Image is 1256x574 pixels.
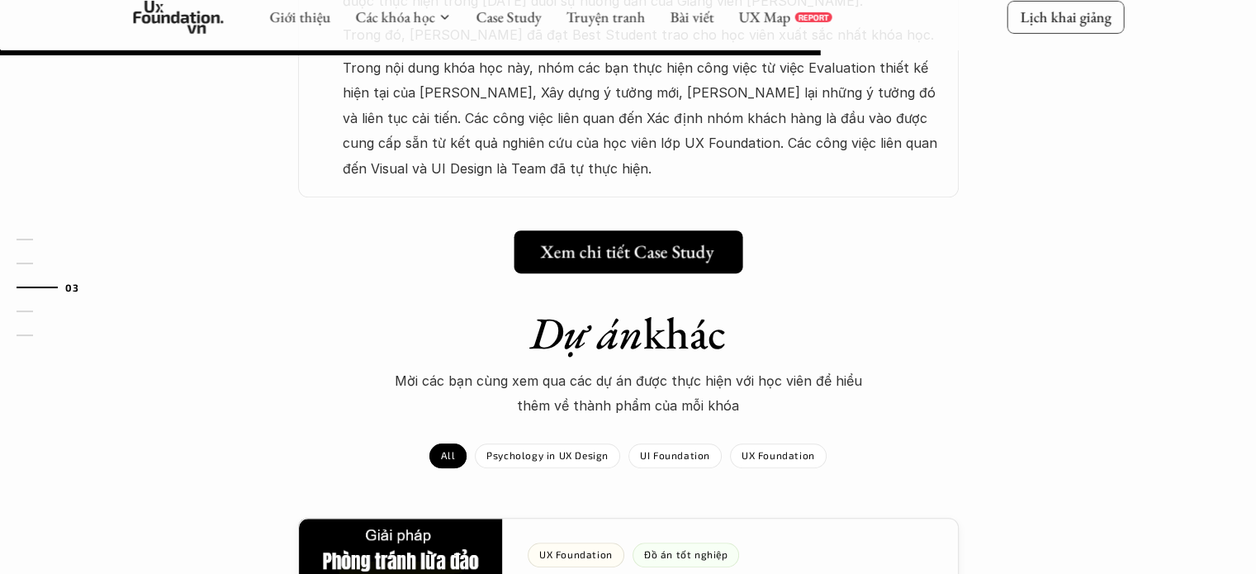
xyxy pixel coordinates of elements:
a: REPORT [794,12,832,22]
h1: khác [339,306,917,360]
p: Mời các bạn cùng xem qua các dự án được thực hiện với học viên để hiểu thêm về thành phẩm của mỗi... [381,368,876,419]
p: Trong nội dung khóa học này, nhóm các bạn thực hiện công việc từ việc Evaluation thiết kế hiện tạ... [343,55,942,181]
strong: 03 [65,281,78,292]
a: 03 [17,278,95,297]
p: REPORT [798,12,828,22]
a: Case Study [476,7,541,26]
a: Giới thiệu [269,7,330,26]
a: Truyện tranh [566,7,645,26]
p: UX Foundation [742,449,815,461]
p: Lịch khai giảng [1020,7,1111,26]
h5: Xem chi tiết Case Study [540,241,713,263]
a: Các khóa học [355,7,434,26]
p: All [441,449,455,461]
a: UX Map [738,7,790,26]
a: Bài viết [670,7,713,26]
a: Lịch khai giảng [1007,1,1124,33]
p: Psychology in UX Design [486,449,609,461]
a: Xem chi tiết Case Study [514,230,742,273]
em: Dự án [530,304,643,362]
p: UI Foundation [640,449,710,461]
